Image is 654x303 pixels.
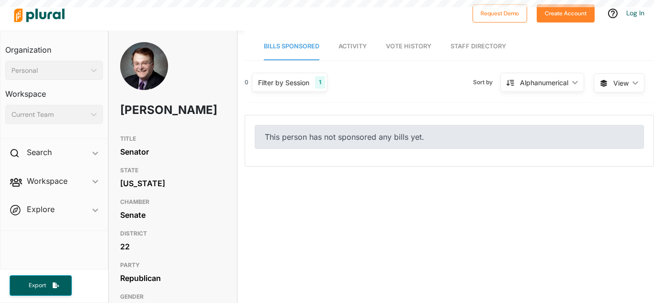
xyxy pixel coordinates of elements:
[120,208,226,222] div: Senate
[386,33,431,60] a: Vote History
[120,176,226,191] div: [US_STATE]
[120,96,183,124] h1: [PERSON_NAME]
[255,125,644,149] div: This person has not sponsored any bills yet.
[473,78,500,87] span: Sort by
[11,66,87,76] div: Personal
[473,4,527,22] button: Request Demo
[537,4,595,22] button: Create Account
[5,80,103,101] h3: Workspace
[120,228,226,239] h3: DISTRICT
[245,78,248,87] div: 0
[338,43,367,50] span: Activity
[120,196,226,208] h3: CHAMBER
[120,133,226,145] h3: TITLE
[5,36,103,57] h3: Organization
[315,76,325,89] div: 1
[120,271,226,285] div: Republican
[520,78,568,88] div: Alphanumerical
[120,42,168,106] img: Headshot of Brian Birdwell
[120,259,226,271] h3: PARTY
[22,281,53,290] span: Export
[120,145,226,159] div: Senator
[120,165,226,176] h3: STATE
[120,239,226,254] div: 22
[473,8,527,18] a: Request Demo
[264,43,319,50] span: Bills Sponsored
[386,43,431,50] span: Vote History
[451,33,506,60] a: Staff Directory
[11,110,87,120] div: Current Team
[264,33,319,60] a: Bills Sponsored
[258,78,309,88] div: Filter by Session
[338,33,367,60] a: Activity
[10,275,72,296] button: Export
[537,8,595,18] a: Create Account
[27,147,52,157] h2: Search
[613,78,629,88] span: View
[626,9,644,17] a: Log In
[120,291,226,303] h3: GENDER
